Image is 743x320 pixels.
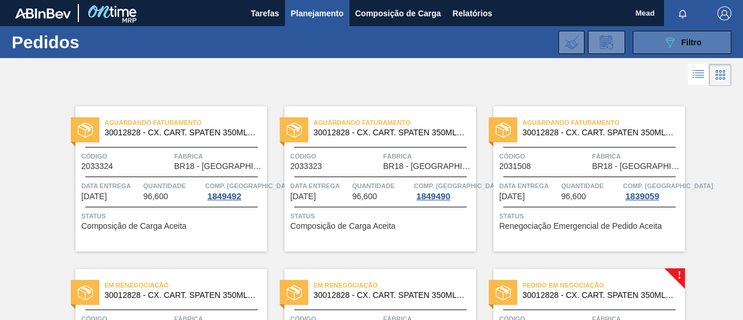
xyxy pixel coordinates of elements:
span: Fábrica [592,150,682,162]
span: Aguardando Faturamento [522,117,685,128]
span: Status [499,210,682,222]
span: 30012828 - CX. CART. SPATEN 350ML C12 429 [522,128,676,137]
span: Status [290,210,473,222]
img: Logout [717,6,731,20]
img: status [78,285,93,300]
span: Composição de Carga Aceita [81,222,186,231]
span: 01/11/2025 [290,192,316,201]
span: Fábrica [174,150,264,162]
img: TNhmsLtSVTkK8tSr43FrP2fwEKptu5GPRR3wAAAABJRU5ErkJggg== [15,8,71,19]
a: Comp. [GEOGRAPHIC_DATA]1849490 [414,180,473,201]
span: Planejamento [291,6,344,20]
img: status [287,123,302,138]
div: Visão em Lista [688,64,709,86]
div: 1849490 [414,192,452,201]
span: Composição de Carga Aceita [290,222,395,231]
span: Renegociação Emergencial de Pedido Aceita [499,222,662,231]
span: 05/11/2025 [499,192,525,201]
span: Quantidade [352,180,412,192]
span: Código [499,150,589,162]
div: 1839059 [623,192,661,201]
img: status [496,123,511,138]
span: Quantidade [143,180,203,192]
span: Aguardando Faturamento [104,117,267,128]
span: BR18 - Pernambuco [174,162,264,171]
a: statusAguardando Faturamento30012828 - CX. CART. SPATEN 350ML C12 429Código2033323FábricaBR18 - [... [267,106,476,251]
button: Filtro [633,31,731,54]
span: 2031508 [499,162,531,171]
img: status [78,123,93,138]
img: status [496,285,511,300]
span: Data Entrega [290,180,349,192]
span: 30012828 - CX. CART. SPATEN 350ML C12 429 [313,128,467,137]
a: statusAguardando Faturamento30012828 - CX. CART. SPATEN 350ML C12 429Código2031508FábricaBR18 - [... [476,106,685,251]
span: Comp. Carga [205,180,295,192]
span: Comp. Carga [414,180,504,192]
span: Em Renegociação [313,279,476,291]
span: 96,600 [561,192,586,201]
span: Pedido em Negociação [522,279,685,291]
span: 30012828 - CX. CART. SPATEN 350ML C12 429 [313,291,467,300]
h1: Pedidos [12,35,172,49]
a: statusAguardando Faturamento30012828 - CX. CART. SPATEN 350ML C12 429Código2033324FábricaBR18 - [... [58,106,267,251]
span: 2033324 [81,162,113,171]
img: status [287,285,302,300]
a: Comp. [GEOGRAPHIC_DATA]1839059 [623,180,682,201]
span: Relatórios [453,6,492,20]
span: Tarefas [251,6,279,20]
span: Em Renegociação [104,279,267,291]
div: Importar Negociações dos Pedidos [558,31,585,54]
span: Aguardando Faturamento [313,117,476,128]
div: 1849492 [205,192,243,201]
span: Quantidade [561,180,621,192]
div: Solicitação de Revisão de Pedidos [588,31,625,54]
span: Filtro [681,38,702,47]
span: Código [290,150,380,162]
span: Data Entrega [81,180,140,192]
span: 30012828 - CX. CART. SPATEN 350ML C12 429 [104,291,258,300]
span: 96,600 [143,192,168,201]
span: 96,600 [352,192,377,201]
span: BR18 - Pernambuco [592,162,682,171]
span: 2033323 [290,162,322,171]
span: BR18 - Pernambuco [383,162,473,171]
span: Composição de Carga [355,6,441,20]
span: Data Entrega [499,180,558,192]
span: 31/10/2025 [81,192,107,201]
div: Visão em Cards [709,64,731,86]
span: Comp. Carga [623,180,713,192]
span: Status [81,210,264,222]
span: 30012828 - CX. CART. SPATEN 350ML C12 429 [104,128,258,137]
span: 30012828 - CX. CART. SPATEN 350ML C12 429 [522,291,676,300]
span: Código [81,150,171,162]
span: Fábrica [383,150,473,162]
button: Notificações [664,5,701,21]
a: Comp. [GEOGRAPHIC_DATA]1849492 [205,180,264,201]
